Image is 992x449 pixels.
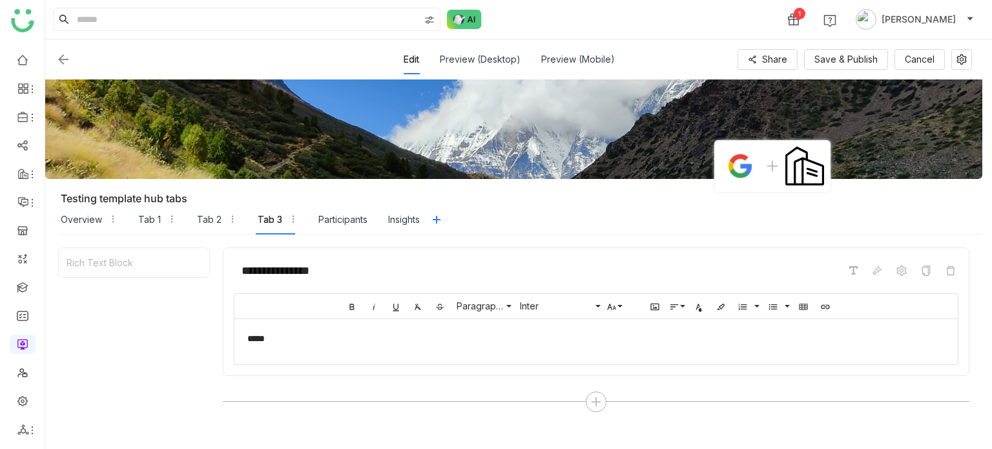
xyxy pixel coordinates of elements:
span: [PERSON_NAME] [882,12,956,26]
div: Testing template hub tabs [61,192,982,205]
button: Save & Publish [804,49,888,70]
img: search-type.svg [424,15,435,25]
img: logo [11,9,34,32]
button: Bold (Ctrl+B) [342,297,362,316]
button: Unordered List [763,297,783,316]
span: Paragraph Format [454,300,506,311]
button: Underline (Ctrl+U) [386,297,406,316]
button: Align [667,297,687,316]
button: Ordered List [733,297,752,316]
img: ask-buddy-normal.svg [447,10,482,29]
button: Paragraph Format [452,297,513,316]
button: Cancel [894,49,945,70]
div: Tab 3 [258,213,282,227]
button: Inter [515,297,602,316]
div: Rich Text Block [59,248,209,277]
img: avatar [856,9,876,30]
button: Insert Image (Ctrl+P) [645,297,665,316]
button: Unordered List [781,297,791,316]
div: 1 [794,8,805,19]
div: Preview (Desktop) [440,45,521,74]
span: Share [762,52,787,67]
div: Tab 1 [138,213,161,227]
button: Font Size [604,297,624,316]
div: Insights [388,213,420,227]
button: Share [738,49,798,70]
button: Strikethrough (Ctrl+S) [430,297,449,316]
button: [PERSON_NAME] [853,9,976,30]
button: Ordered List [750,297,761,316]
div: Overview [61,213,102,227]
img: help.svg [823,14,836,27]
img: back.svg [56,52,71,67]
span: Inter [517,300,595,311]
button: Italic (Ctrl+I) [364,297,384,316]
button: Background Color [711,297,730,316]
span: Cancel [905,52,935,67]
button: Insert Table [794,297,813,316]
button: Text Color [689,297,708,316]
span: Save & Publish [814,52,878,67]
div: Edit [404,45,419,74]
div: Tab 2 [197,213,222,227]
button: Clear Formatting [408,297,428,316]
div: Participants [318,213,367,227]
button: Insert Link (Ctrl+K) [816,297,835,316]
div: Preview (Mobile) [541,45,615,74]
